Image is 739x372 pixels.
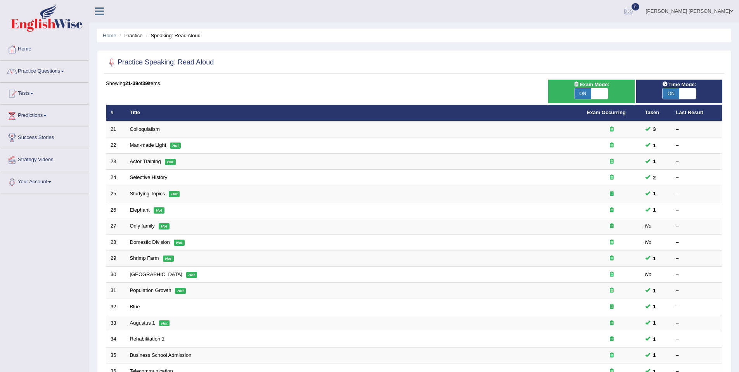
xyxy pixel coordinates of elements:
[165,159,176,165] em: Hot
[650,125,659,133] span: You can still take this question
[130,287,171,293] a: Population Growth
[587,335,637,343] div: Exam occurring question
[130,126,160,132] a: Colloquialism
[130,191,165,196] a: Studying Topics
[650,206,659,214] span: You can still take this question
[676,207,718,214] div: –
[130,320,155,326] a: Augustus 1
[587,223,637,230] div: Exam occurring question
[126,105,583,121] th: Title
[130,223,155,229] a: Only family
[106,186,126,202] td: 25
[106,331,126,348] td: 34
[130,304,140,309] a: Blue
[587,352,637,359] div: Exam occurring question
[0,61,89,80] a: Practice Questions
[676,158,718,165] div: –
[118,32,142,39] li: Practice
[106,218,126,235] td: 27
[174,240,185,246] em: Hot
[672,105,722,121] th: Last Result
[650,351,659,359] span: You can still take this question
[169,191,180,197] em: Hot
[106,80,722,87] div: Showing of items.
[0,171,89,191] a: Your Account
[650,174,659,182] span: You can still take this question
[587,287,637,294] div: Exam occurring question
[650,157,659,165] span: You can still take this question
[130,255,159,261] a: Shrimp Farm
[587,142,637,149] div: Exam occurring question
[676,223,718,230] div: –
[106,202,126,218] td: 26
[106,234,126,250] td: 28
[587,255,637,262] div: Exam occurring question
[0,127,89,146] a: Success Stories
[676,142,718,149] div: –
[663,88,679,99] span: ON
[170,143,181,149] em: Hot
[587,158,637,165] div: Exam occurring question
[186,272,197,278] em: Hot
[676,303,718,311] div: –
[676,174,718,181] div: –
[587,271,637,278] div: Exam occurring question
[106,283,126,299] td: 31
[641,105,672,121] th: Taken
[548,80,634,103] div: Show exams occurring in exams
[676,126,718,133] div: –
[159,320,170,327] em: Hot
[575,88,591,99] span: ON
[676,255,718,262] div: –
[650,335,659,343] span: You can still take this question
[144,32,201,39] li: Speaking: Read Aloud
[106,266,126,283] td: 30
[587,126,637,133] div: Exam occurring question
[130,336,165,342] a: Rehabilitation 1
[570,80,612,89] span: Exam Mode:
[106,315,126,331] td: 33
[106,153,126,170] td: 23
[106,170,126,186] td: 24
[587,207,637,214] div: Exam occurring question
[125,80,138,86] b: 21-39
[130,239,170,245] a: Domestic Division
[676,239,718,246] div: –
[587,320,637,327] div: Exam occurring question
[0,149,89,169] a: Strategy Videos
[130,158,161,164] a: Actor Training
[676,190,718,198] div: –
[130,142,166,148] a: Man-made Light
[163,256,174,262] em: Hot
[159,223,170,229] em: Hot
[676,271,718,278] div: –
[175,288,186,294] em: Hot
[645,239,652,245] em: No
[645,223,652,229] em: No
[130,174,168,180] a: Selective History
[645,271,652,277] em: No
[587,190,637,198] div: Exam occurring question
[659,80,699,89] span: Time Mode:
[676,335,718,343] div: –
[587,174,637,181] div: Exam occurring question
[632,3,639,10] span: 0
[587,239,637,246] div: Exam occurring question
[106,105,126,121] th: #
[650,302,659,311] span: You can still take this question
[130,271,182,277] a: [GEOGRAPHIC_DATA]
[154,207,164,214] em: Hot
[587,110,626,115] a: Exam Occurring
[650,319,659,327] span: You can still take this question
[650,254,659,262] span: You can still take this question
[106,347,126,363] td: 35
[676,352,718,359] div: –
[676,320,718,327] div: –
[587,303,637,311] div: Exam occurring question
[650,287,659,295] span: You can still take this question
[103,33,116,38] a: Home
[0,83,89,102] a: Tests
[0,105,89,124] a: Predictions
[106,250,126,267] td: 29
[106,299,126,315] td: 32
